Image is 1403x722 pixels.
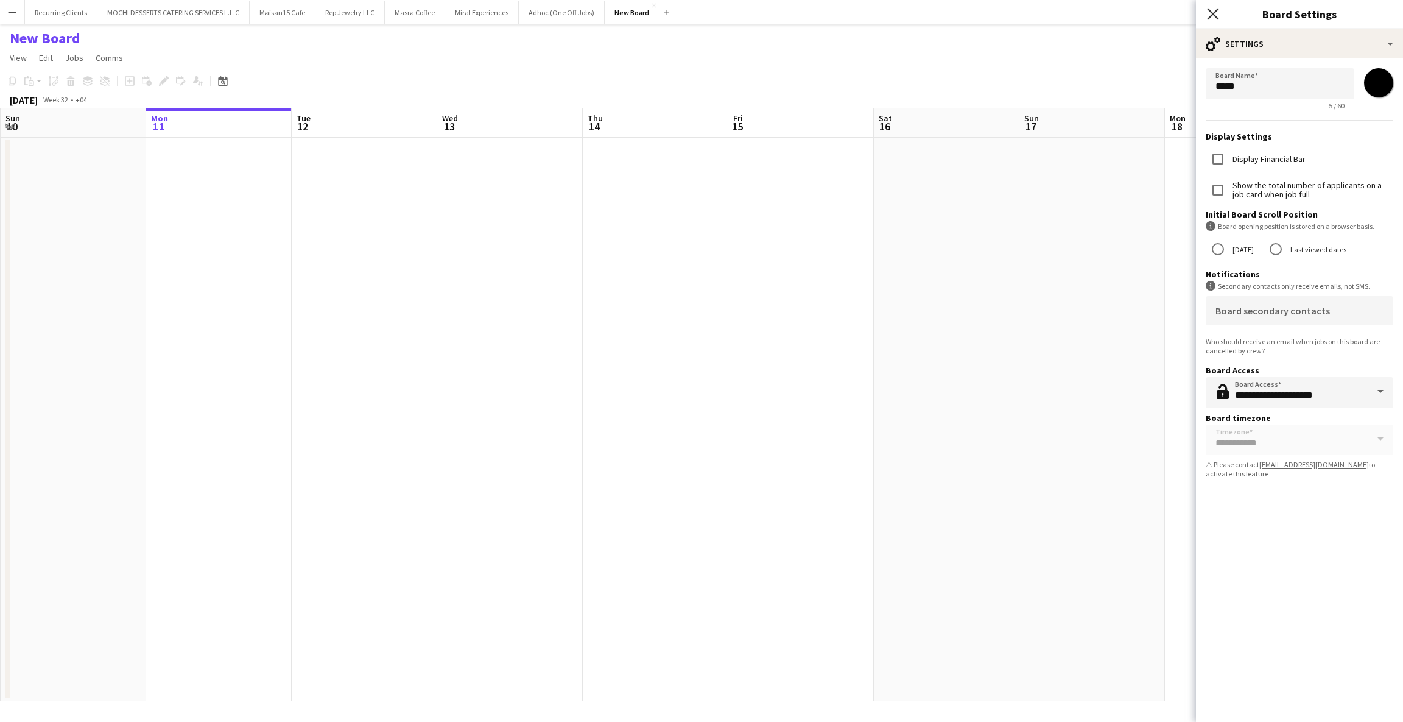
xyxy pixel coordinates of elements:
span: Fri [733,113,743,124]
div: Who should receive an email when jobs on this board are cancelled by crew? [1206,337,1393,355]
span: Thu [588,113,603,124]
span: 5 / 60 [1319,101,1354,110]
div: [DATE] [10,94,38,106]
a: [EMAIL_ADDRESS][DOMAIN_NAME] [1259,460,1369,469]
div: Secondary contacts only receive emails, not SMS. [1206,281,1393,291]
span: 17 [1022,119,1039,133]
button: MOCHI DESSERTS CATERING SERVICES L.L.C [97,1,250,24]
button: Maisan15 Cafe [250,1,315,24]
h3: Notifications [1206,269,1393,280]
span: 18 [1168,119,1186,133]
h3: Initial Board Scroll Position [1206,209,1393,220]
button: Miral Experiences [445,1,519,24]
label: Display Financial Bar [1230,155,1306,164]
label: Show the total number of applicants on a job card when job full [1230,181,1393,199]
span: Comms [96,52,123,63]
span: Sun [1024,113,1039,124]
span: 12 [295,119,311,133]
button: New Board [605,1,659,24]
h3: Display Settings [1206,131,1393,142]
div: Board opening position is stored on a browser basis. [1206,221,1393,232]
a: View [5,50,32,66]
div: Settings [1196,29,1403,58]
span: Week 32 [40,95,71,104]
div: +04 [76,95,87,104]
h1: New Board [10,29,80,48]
span: Sat [879,113,892,124]
h3: Board Settings [1196,6,1403,22]
span: View [10,52,27,63]
span: 16 [877,119,892,133]
span: Tue [297,113,311,124]
label: Last viewed dates [1288,240,1346,259]
label: [DATE] [1230,240,1254,259]
a: Comms [91,50,128,66]
span: 13 [440,119,458,133]
span: Sun [5,113,20,124]
div: ⚠ Please contact to activate this feature [1206,460,1393,478]
button: Recurring Clients [25,1,97,24]
a: Jobs [60,50,88,66]
button: Masra Coffee [385,1,445,24]
span: 14 [586,119,603,133]
span: Edit [39,52,53,63]
span: 11 [149,119,168,133]
h3: Board Access [1206,365,1393,376]
span: 15 [731,119,743,133]
span: Mon [151,113,168,124]
span: 10 [4,119,20,133]
mat-label: Board secondary contacts [1215,305,1330,317]
span: Mon [1170,113,1186,124]
button: Rep Jewelry LLC [315,1,385,24]
a: Edit [34,50,58,66]
button: Adhoc (One Off Jobs) [519,1,605,24]
span: Wed [442,113,458,124]
h3: Board timezone [1206,412,1393,423]
span: Jobs [65,52,83,63]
